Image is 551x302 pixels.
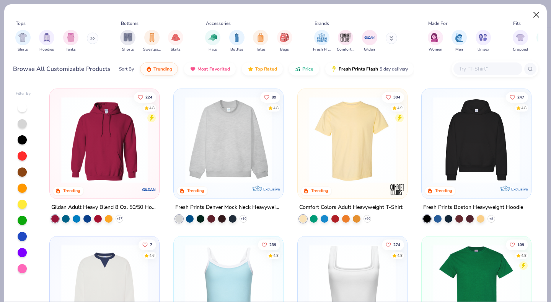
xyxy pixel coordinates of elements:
button: filter button [337,30,354,53]
span: Shirts [18,47,28,53]
span: Shorts [122,47,134,53]
div: Fresh Prints Boston Heavyweight Hoodie [423,203,523,212]
span: Bottles [230,47,243,53]
div: 4.8 [150,105,155,111]
div: Sort By [119,66,134,72]
div: filter for Sweatpants [143,30,161,53]
button: filter button [15,30,31,53]
button: Like [382,239,404,250]
button: filter button [63,30,78,53]
img: TopRated.gif [248,66,254,72]
div: filter for Fresh Prints [313,30,331,53]
button: Top Rated [242,62,283,75]
img: Bags Image [280,33,289,42]
span: Trending [153,66,172,72]
span: + 9 [489,217,493,221]
span: 239 [269,243,276,246]
img: Tanks Image [67,33,75,42]
img: most_fav.gif [190,66,196,72]
img: f5d85501-0dbb-4ee4-b115-c08fa3845d83 [181,97,275,183]
img: Hoodies Image [42,33,51,42]
div: filter for Hats [205,30,220,53]
img: 01756b78-01f6-4cc6-8d8a-3c30c1a0c8ac [57,97,152,183]
button: filter button [277,30,292,53]
img: a90f7c54-8796-4cb2-9d6e-4e9644cfe0fe [275,97,370,183]
img: Sweatpants Image [148,33,156,42]
span: 89 [272,95,276,99]
div: Browse All Customizable Products [13,64,111,74]
img: Cropped Image [516,33,525,42]
div: 4.9 [397,105,403,111]
img: Bottles Image [233,33,241,42]
input: Try "T-Shirt" [458,64,517,73]
button: Like [506,92,528,102]
button: filter button [428,30,443,53]
button: filter button [143,30,161,53]
div: Fresh Prints Denver Mock Neck Heavyweight Sweatshirt [175,203,282,212]
span: Bags [280,47,289,53]
button: Most Favorited [184,62,236,75]
div: filter for Shirts [15,30,31,53]
button: Like [382,92,404,102]
div: Gildan Adult Heavy Blend 8 Oz. 50/50 Hooded Sweatshirt [51,203,158,212]
div: Tops [16,20,26,27]
img: 029b8af0-80e6-406f-9fdc-fdf898547912 [305,97,399,183]
img: Totes Image [256,33,265,42]
img: Men Image [455,33,463,42]
div: Brands [315,20,329,27]
img: flash.gif [331,66,337,72]
div: Made For [428,20,447,27]
span: Tanks [66,47,76,53]
button: filter button [39,30,54,53]
span: Top Rated [255,66,277,72]
div: filter for Totes [253,30,268,53]
img: Shirts Image [18,33,27,42]
button: Like [134,92,156,102]
div: filter for Women [428,30,443,53]
span: Exclusive [511,187,527,192]
div: filter for Cropped [513,30,528,53]
div: 4.8 [521,105,527,111]
div: Bottoms [121,20,139,27]
span: Hats [209,47,217,53]
div: filter for Tanks [63,30,78,53]
span: Price [302,66,313,72]
span: Exclusive [263,187,280,192]
div: filter for Comfort Colors [337,30,354,53]
span: Comfort Colors [337,47,354,53]
button: Like [260,92,280,102]
img: Women Image [431,33,440,42]
span: 224 [146,95,153,99]
div: Fits [513,20,521,27]
img: Fresh Prints Image [316,32,328,43]
div: filter for Shorts [120,30,135,53]
span: Men [455,47,463,53]
button: filter button [313,30,331,53]
span: Totes [256,47,266,53]
span: Cropped [513,47,528,53]
div: Comfort Colors Adult Heavyweight T-Shirt [299,203,403,212]
span: + 60 [364,217,370,221]
div: 4.8 [397,253,403,258]
img: e55d29c3-c55d-459c-bfd9-9b1c499ab3c6 [399,97,493,183]
img: Comfort Colors logo [390,182,405,197]
span: Sweatpants [143,47,161,53]
img: 91acfc32-fd48-4d6b-bdad-a4c1a30ac3fc [429,97,523,183]
div: filter for Gildan [362,30,377,53]
button: Like [258,239,280,250]
img: Unisex Image [479,33,487,42]
span: Fresh Prints [313,47,331,53]
span: Gildan [364,47,375,53]
span: + 37 [117,217,122,221]
img: Skirts Image [171,33,180,42]
span: Skirts [171,47,181,53]
button: filter button [476,30,491,53]
button: filter button [229,30,245,53]
button: filter button [120,30,135,53]
div: filter for Unisex [476,30,491,53]
span: 274 [393,243,400,246]
span: 109 [517,243,524,246]
div: Filter By [16,91,31,97]
button: filter button [253,30,268,53]
img: trending.gif [146,66,152,72]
